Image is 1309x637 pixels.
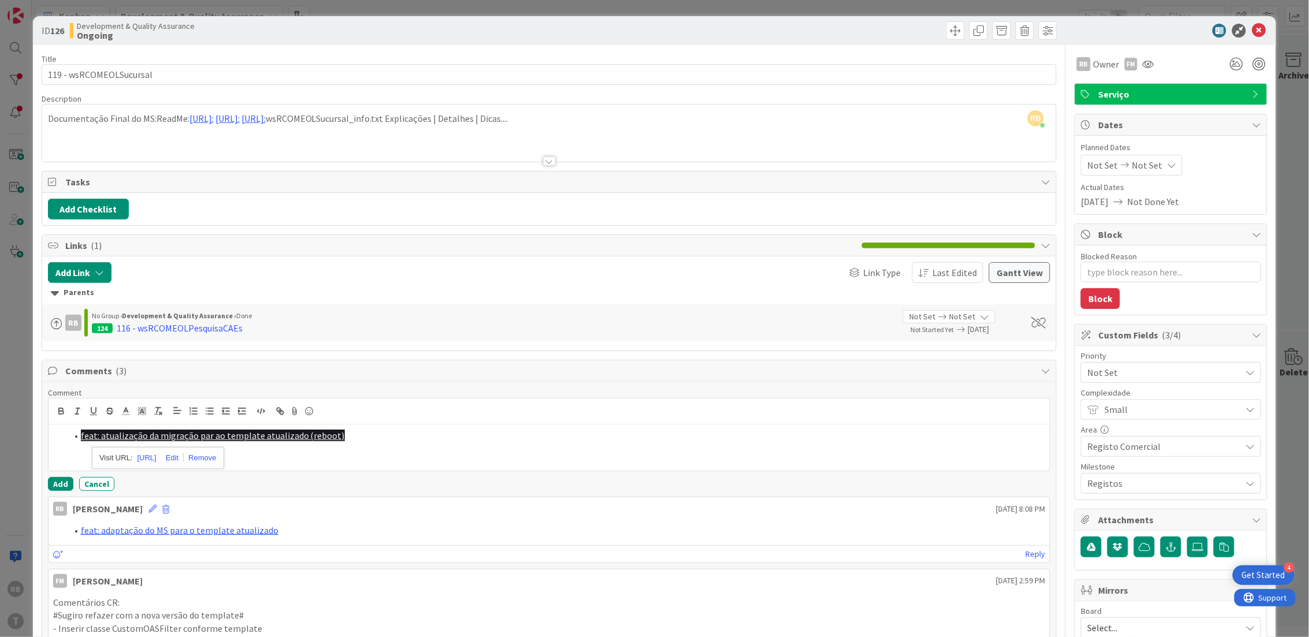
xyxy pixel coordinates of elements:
[1087,158,1118,172] span: Not Set
[1125,58,1137,70] div: FM
[1242,569,1285,581] div: Get Started
[1098,118,1246,132] span: Dates
[1098,87,1246,101] span: Serviço
[909,311,935,323] span: Not Set
[996,503,1045,515] span: [DATE] 8:08 PM
[1233,565,1295,585] div: Open Get Started checklist, remaining modules: 4
[189,113,214,124] a: [URL]:
[1162,329,1181,341] span: ( 3/4 )
[1077,57,1091,71] div: RB
[968,323,1018,336] span: [DATE]
[42,64,1057,85] input: type card name here...
[1025,547,1045,561] a: Reply
[1098,513,1246,527] span: Attachments
[79,477,114,491] button: Cancel
[1098,328,1246,342] span: Custom Fields
[989,262,1050,283] button: Gantt View
[1105,401,1235,418] span: Small
[215,113,240,124] a: [URL]:
[48,477,73,491] button: Add
[53,622,1046,635] p: - Inserir classe CustomOASFilter conforme template
[53,502,67,516] div: RB
[912,262,983,283] button: Last Edited
[1081,181,1261,193] span: Actual Dates
[117,321,243,335] div: 116 - wsRCOMEOLPesquisaCAEs
[53,609,1046,622] p: #Sugiro refazer com a nova versão do template#
[48,388,81,398] span: Comment
[42,54,57,64] label: Title
[24,2,53,16] span: Support
[77,21,195,31] span: Development & Quality Assurance
[236,311,252,320] span: Done
[1127,195,1179,208] span: Not Done Yet
[1087,620,1235,636] span: Select...
[81,430,345,441] a: feat: atualização da migração par ao template atualizado (reboot)
[1081,426,1261,434] div: Area
[1093,57,1119,71] span: Owner
[73,574,143,588] div: [PERSON_NAME]
[92,323,113,333] div: 124
[1087,475,1235,491] span: Registos
[1081,607,1102,615] span: Board
[1081,141,1261,154] span: Planned Dates
[116,365,127,377] span: ( 3 )
[1081,195,1109,208] span: [DATE]
[241,113,266,124] a: [URL]:
[863,266,901,280] span: Link Type
[122,311,236,320] b: Development & Quality Assurance ›
[1081,389,1261,397] div: Complexidade
[65,315,81,331] div: RB
[92,311,122,320] span: No Group ›
[48,262,111,283] button: Add Link
[65,364,1036,378] span: Comments
[910,325,954,334] span: Not Started Yet
[48,199,129,219] button: Add Checklist
[1098,583,1246,597] span: Mirrors
[53,574,67,588] div: FM
[42,24,64,38] span: ID
[53,596,1046,609] p: Comentários CR:
[81,524,278,536] a: feat: adaptação do MS para o template atualizado
[932,266,977,280] span: Last Edited
[996,575,1045,587] span: [DATE] 2:59 PM
[50,25,64,36] b: 126
[51,286,1048,299] div: Parents
[91,240,102,251] span: ( 1 )
[1081,251,1137,262] label: Blocked Reason
[1028,110,1044,126] span: RB
[1087,364,1235,381] span: Not Set
[48,112,1051,125] p: Documentação Final do MS:ReadMe: wsRCOMEOLSucursal_info.txt Explicações | Detalhes | Dicas....
[65,175,1036,189] span: Tasks
[77,31,195,40] b: Ongoing
[1087,438,1235,455] span: Registo Comercial
[949,311,975,323] span: Not Set
[1081,352,1261,360] div: Priority
[73,502,143,516] div: [PERSON_NAME]
[65,239,857,252] span: Links
[1284,563,1295,573] div: 4
[42,94,81,104] span: Description
[137,450,157,465] a: [URL]
[1081,288,1120,309] button: Block
[1081,463,1261,471] div: Milestone
[1132,158,1162,172] span: Not Set
[1098,228,1246,241] span: Block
